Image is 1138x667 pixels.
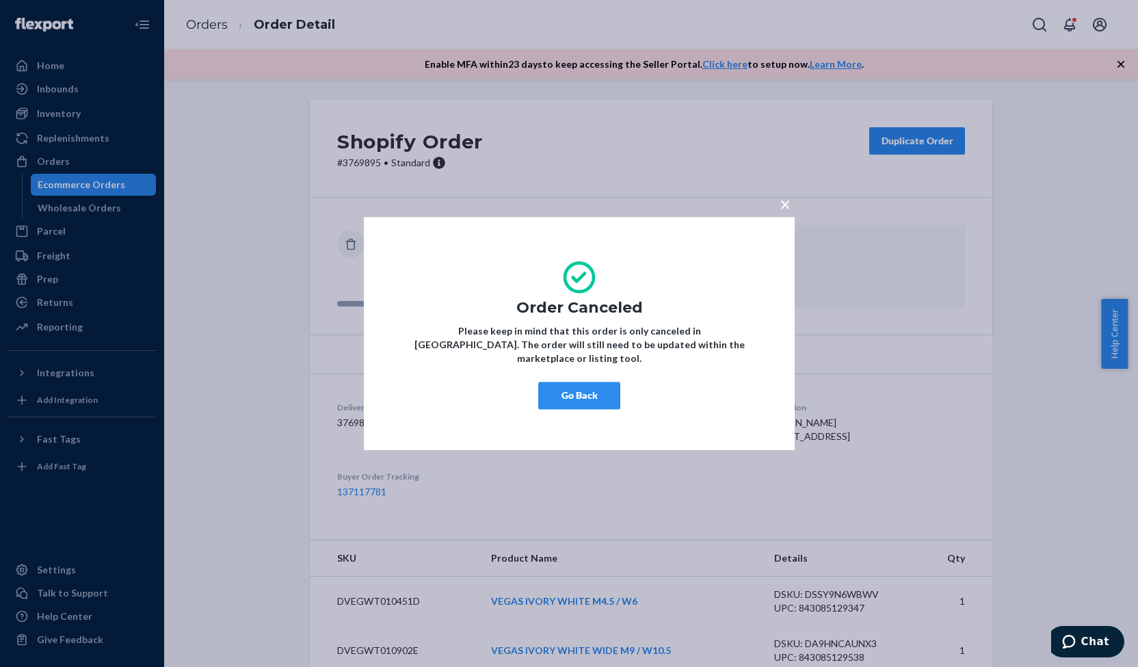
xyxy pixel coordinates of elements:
[414,325,745,364] strong: Please keep in mind that this order is only canceled in [GEOGRAPHIC_DATA]. The order will still n...
[538,382,620,409] button: Go Back
[405,300,754,316] h1: Order Canceled
[780,192,791,215] span: ×
[1051,626,1124,660] iframe: Opens a widget where you can chat to one of our agents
